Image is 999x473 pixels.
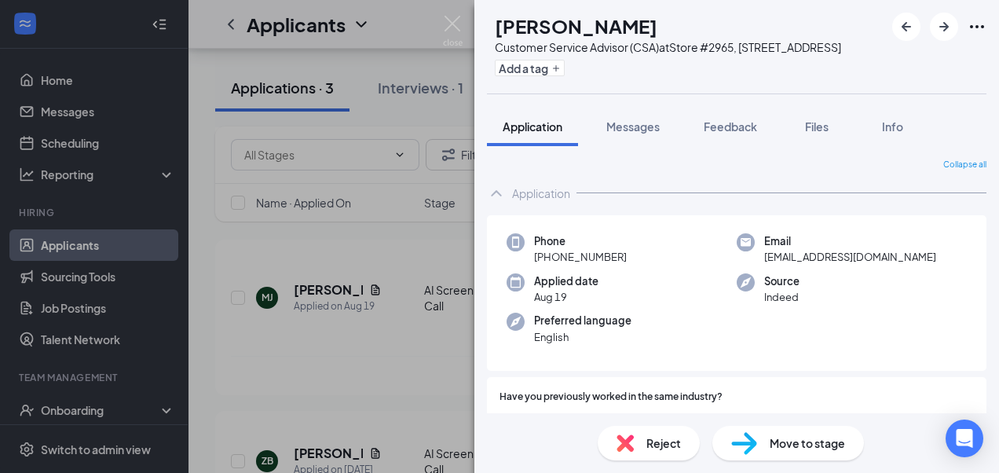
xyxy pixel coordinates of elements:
svg: Ellipses [968,17,986,36]
svg: ArrowLeftNew [897,17,916,36]
svg: ChevronUp [487,184,506,203]
svg: Plus [551,64,561,73]
span: Yes [517,411,536,428]
span: Aug 19 [534,289,598,305]
span: Source [764,273,800,289]
span: [EMAIL_ADDRESS][DOMAIN_NAME] [764,249,936,265]
span: Applied date [534,273,598,289]
span: Info [882,119,903,134]
button: ArrowRight [930,13,958,41]
span: Feedback [704,119,757,134]
span: [PHONE_NUMBER] [534,249,627,265]
span: Have you previously worked in the same industry? [499,390,723,405]
svg: ArrowRight [935,17,953,36]
span: English [534,329,631,345]
div: Customer Service Advisor (CSA) at Store #2965, [STREET_ADDRESS] [495,39,841,55]
button: PlusAdd a tag [495,60,565,76]
span: Email [764,233,936,249]
h1: [PERSON_NAME] [495,13,657,39]
span: Phone [534,233,627,249]
span: Move to stage [770,434,845,452]
span: Collapse all [943,159,986,171]
span: Reject [646,434,681,452]
span: Messages [606,119,660,134]
button: ArrowLeftNew [892,13,920,41]
div: Open Intercom Messenger [946,420,983,457]
span: Preferred language [534,313,631,328]
div: Application [512,185,570,201]
span: Indeed [764,289,800,305]
span: Application [503,119,562,134]
span: Files [805,119,829,134]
